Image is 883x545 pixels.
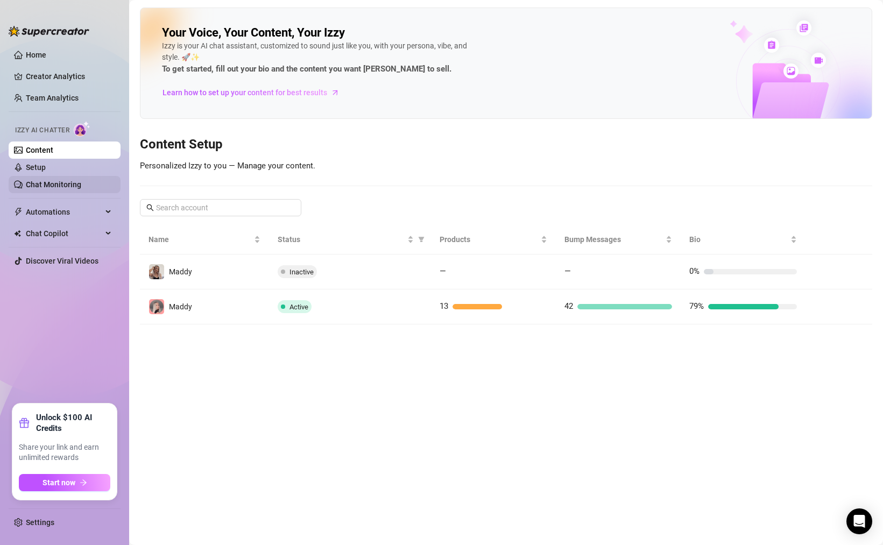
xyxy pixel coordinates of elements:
span: — [564,266,571,276]
span: Bump Messages [564,233,663,245]
a: Learn how to set up your content for best results [162,84,348,101]
span: — [440,266,446,276]
input: Search account [156,202,286,214]
span: 42 [564,301,573,311]
th: Bio [681,225,806,254]
a: Settings [26,518,54,527]
span: Name [149,233,252,245]
span: Izzy AI Chatter [15,125,69,136]
a: Home [26,51,46,59]
h3: Content Setup [140,136,872,153]
button: Start nowarrow-right [19,474,110,491]
span: gift [19,417,30,428]
span: Active [289,303,308,311]
span: filter [418,236,425,243]
h2: Your Voice, Your Content, Your Izzy [162,25,345,40]
img: Chat Copilot [14,230,21,237]
a: Discover Viral Videos [26,257,98,265]
span: 13 [440,301,448,311]
span: arrow-right [80,479,87,486]
div: Izzy is your AI chat assistant, customized to sound just like you, with your persona, vibe, and s... [162,40,485,76]
span: 0% [689,266,700,276]
th: Bump Messages [556,225,681,254]
span: search [146,204,154,211]
a: Team Analytics [26,94,79,102]
span: arrow-right [330,87,341,98]
th: Name [140,225,269,254]
img: ai-chatter-content-library-cLFOSyPT.png [705,9,872,118]
th: Products [431,225,556,254]
img: Maddy [149,299,164,314]
span: filter [416,231,427,247]
span: Maddy [169,302,192,311]
span: Personalized Izzy to you — Manage your content. [140,161,315,171]
span: Bio [689,233,788,245]
strong: Unlock $100 AI Credits [36,412,110,434]
a: Content [26,146,53,154]
span: Start now [43,478,75,487]
span: thunderbolt [14,208,23,216]
span: Share your link and earn unlimited rewards [19,442,110,463]
img: Maddy️ [149,264,164,279]
div: Open Intercom Messenger [846,508,872,534]
span: Automations [26,203,102,221]
span: Products [440,233,539,245]
span: Learn how to set up your content for best results [163,87,327,98]
a: Creator Analytics [26,68,112,85]
strong: To get started, fill out your bio and the content you want [PERSON_NAME] to sell. [162,64,451,74]
span: 79% [689,301,704,311]
span: Status [278,233,405,245]
img: AI Chatter [74,121,90,137]
span: Maddy️ [169,267,192,276]
img: logo-BBDzfeDw.svg [9,26,89,37]
span: Inactive [289,268,314,276]
a: Setup [26,163,46,172]
th: Status [269,225,431,254]
a: Chat Monitoring [26,180,81,189]
span: Chat Copilot [26,225,102,242]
